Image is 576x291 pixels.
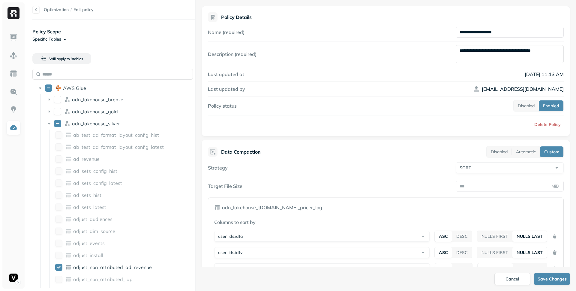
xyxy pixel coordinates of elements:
[435,231,452,242] button: ASC
[45,84,52,92] button: AWS Glue
[435,247,452,258] button: ASC
[55,204,62,211] button: ad_sets_latest
[53,178,193,188] div: ad_sets_config_latestad_sets_config_latest
[487,146,512,157] button: Disabled
[53,190,193,200] div: ad_sets_histad_sets_hist
[54,96,61,103] button: adn_lakehouse_bronze
[214,231,430,242] button: user_ids.idfa
[73,264,152,270] p: adjust_non_attributed_ad_revenue
[55,276,62,283] button: adjust_non_attributed_iap
[10,70,17,78] img: Asset Explorer
[53,262,193,272] div: adjust_non_attributed_ad_revenueadjust_non_attributed_ad_revenue
[73,156,100,162] p: ad_revenue
[73,240,105,246] p: adjust_events
[35,83,193,93] div: AWS GlueAWS Glue
[73,7,94,13] span: Edit policy
[208,103,237,109] label: Policy status
[44,95,193,104] div: adn_lakehouse_bronzeadn_lakehouse_bronze
[73,180,122,186] p: ad_sets_config_latest
[208,86,245,92] label: Last updated by
[55,131,62,139] button: ab_test_ad_format_layout_config_hist
[452,247,472,258] button: DESC
[73,132,159,138] p: ab_test_ad_format_layout_config_hist
[55,179,62,187] button: ad_sets_config_latest
[208,29,244,35] label: Name (required)
[512,247,547,258] button: NULLS LAST
[435,263,452,274] button: ASC
[221,148,261,155] p: Data Compaction
[214,247,430,258] button: user_ids.idfv
[32,53,91,64] button: Will apply to 8tables
[540,146,563,157] button: Custom
[44,7,94,13] nav: breadcrumb
[10,106,17,114] img: Insights
[53,154,193,164] div: ad_revenuead_revenue
[221,14,252,20] p: Policy Details
[477,247,512,258] button: NULLS FIRST
[72,96,123,103] span: adn_lakehouse_bronze
[73,144,164,150] p: ab_test_ad_format_layout_config_latest
[10,124,17,132] img: Optimization
[44,107,193,116] div: adn_lakehouse_goldadn_lakehouse_gold
[208,71,244,77] label: Last updated at
[513,263,547,274] button: NULLS LAST
[44,7,69,13] p: Optimization
[208,51,256,57] label: Description (required)
[53,274,193,284] div: adjust_non_attributed_iapadjust_non_attributed_iap
[55,264,62,271] button: adjust_non_attributed_ad_revenue
[55,240,62,247] button: adjust_events
[53,250,193,260] div: adjust_installadjust_install
[10,88,17,96] img: Query Explorer
[53,238,193,248] div: adjust_eventsadjust_events
[222,204,322,211] p: adn_lakehouse_[DOMAIN_NAME]_pricer_log
[534,273,570,285] button: Save Changes
[63,85,86,91] p: AWS Glue
[214,219,557,226] p: Columns to sort by
[452,263,472,274] button: DESC
[44,119,193,128] div: adn_lakehouse_silveradn_lakehouse_silver
[73,204,106,210] p: ad_sets_latest
[55,252,62,259] button: adjust_install
[53,226,193,236] div: adjust_dim_sourceadjust_dim_source
[512,231,547,242] button: NULLS LAST
[53,130,193,140] div: ab_test_ad_format_layout_config_histab_test_ad_format_layout_config_hist
[70,57,83,61] span: 8 table s
[49,57,70,61] span: Will apply to
[494,273,530,285] button: Cancel
[73,252,103,258] p: adjust_install
[456,71,564,78] p: [DATE] 11:13 AM
[73,216,112,222] p: adjust_audiences
[73,276,133,282] p: adjust_non_attributed_iap
[529,119,564,130] button: Delete Policy
[477,231,512,242] button: NULLS FIRST
[72,121,120,127] p: adn_lakehouse_silver
[54,120,61,127] button: adn_lakehouse_silver
[70,7,72,13] p: /
[482,85,564,93] p: [EMAIL_ADDRESS][DOMAIN_NAME]
[55,167,62,175] button: ad_sets_config_hist
[73,168,117,174] span: ad_sets_config_hist
[73,192,101,198] p: ad_sets_hist
[55,228,62,235] button: adjust_dim_source
[208,183,242,189] label: Target File Size
[53,202,193,212] div: ad_sets_latestad_sets_latest
[73,228,115,234] p: adjust_dim_source
[208,165,228,171] label: Strategy
[72,109,118,115] p: adn_lakehouse_gold
[9,274,18,282] img: Voodoo
[514,100,539,111] button: Disabled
